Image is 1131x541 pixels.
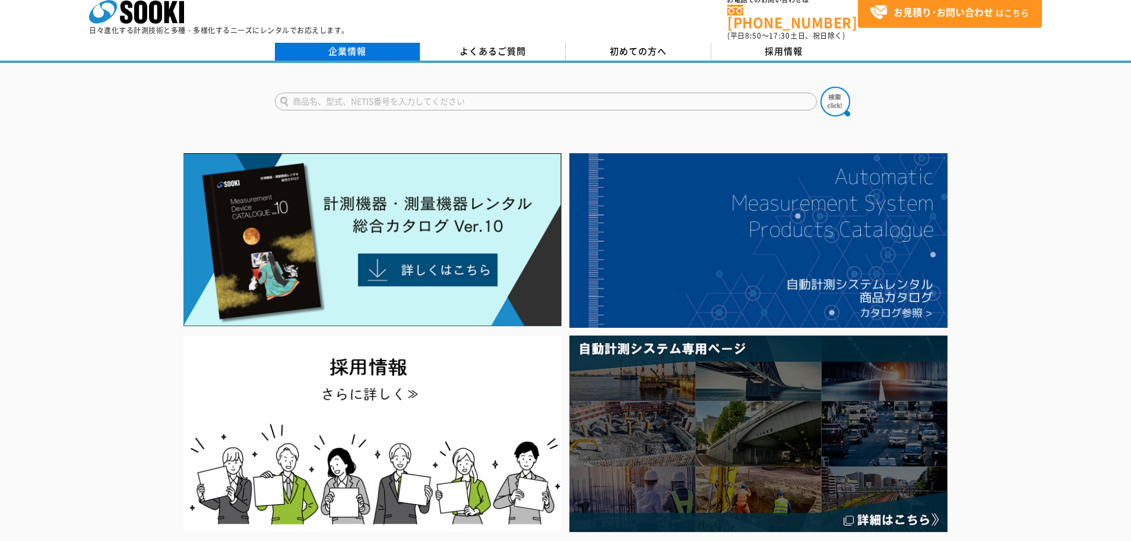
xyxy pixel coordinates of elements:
input: 商品名、型式、NETIS番号を入力してください [275,93,817,110]
a: [PHONE_NUMBER] [727,5,858,29]
span: はこちら [870,4,1029,21]
img: btn_search.png [820,87,850,116]
a: よくあるご質問 [420,43,566,61]
a: 企業情報 [275,43,420,61]
a: 採用情報 [711,43,857,61]
span: (平日 ～ 土日、祝日除く) [727,30,845,41]
span: 初めての方へ [610,45,667,58]
p: 日々進化する計測技術と多種・多様化するニーズにレンタルでお応えします。 [89,27,349,34]
span: 17:30 [769,30,790,41]
strong: お見積り･お問い合わせ [894,5,993,19]
span: 8:50 [745,30,762,41]
img: 自動計測システム専用ページ [569,336,948,532]
a: 初めての方へ [566,43,711,61]
img: SOOKI recruit [183,336,562,532]
img: 自動計測システムカタログ [569,153,948,328]
img: Catalog Ver10 [183,153,562,327]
